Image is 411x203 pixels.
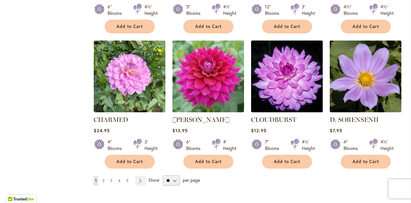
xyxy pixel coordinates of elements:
div: 4½' Height [144,4,158,16]
a: CLOUDBURST [251,116,296,124]
a: [PERSON_NAME] [172,116,230,124]
span: Add to Cart [274,159,300,164]
span: Add to Cart [195,159,222,164]
button: Add to Cart [341,20,391,33]
span: Show [148,177,159,183]
img: CHARMED [94,41,165,112]
div: 4½' Height [223,4,236,16]
span: $12.95 [251,127,267,134]
button: Add to Cart [262,155,312,169]
div: 7" Blooms [265,139,283,152]
div: 6" Blooms [108,4,126,16]
a: 4 [117,176,122,186]
span: 1 [95,178,97,183]
a: CHARMED [94,116,128,124]
a: D. SORENSENII [330,107,401,114]
a: 2 [101,176,106,186]
div: 12" Blooms [265,4,283,16]
span: per page [183,177,200,183]
span: $7.95 [330,127,342,134]
button: Add to Cart [105,155,155,169]
img: D. SORENSENII [330,41,401,112]
span: Add to Cart [353,159,379,164]
div: 4½' Height [380,4,394,16]
button: Add to Cart [341,155,391,169]
img: Cloudburst [249,39,324,114]
iframe: Launch Accessibility Center [5,180,23,198]
a: CHARMED [94,107,165,114]
div: 4' Height [223,139,236,152]
img: CHLOE JANAE [172,41,244,112]
span: $24.95 [94,127,110,134]
div: 3' Height [144,139,158,152]
a: D. SORENSENII [330,116,379,124]
div: 4" Blooms [108,139,126,152]
a: Cloudburst [251,107,323,114]
div: 4½' Height [302,139,315,152]
span: $13.95 [172,127,188,134]
button: Add to Cart [262,20,312,33]
span: Add to Cart [117,24,143,29]
span: Add to Cart [274,24,300,29]
span: 4 [118,178,120,183]
button: Add to Cart [183,20,233,33]
div: 5" Blooms [186,4,204,16]
span: Add to Cart [117,159,143,164]
span: 3 [110,178,112,183]
div: 4" Blooms [344,139,362,152]
button: Add to Cart [105,20,155,33]
span: 2 [102,178,104,183]
a: 3 [109,176,114,186]
span: Add to Cart [353,24,379,29]
button: Add to Cart [183,155,233,169]
span: Add to Cart [195,24,222,29]
a: 5 [125,176,130,186]
div: 4½' Height [380,139,394,152]
div: 6" Blooms [186,139,204,152]
div: 4½" Blooms [344,4,362,16]
a: CHLOE JANAE [172,107,244,114]
span: 5 [126,178,128,183]
div: 3' Height [302,4,315,16]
